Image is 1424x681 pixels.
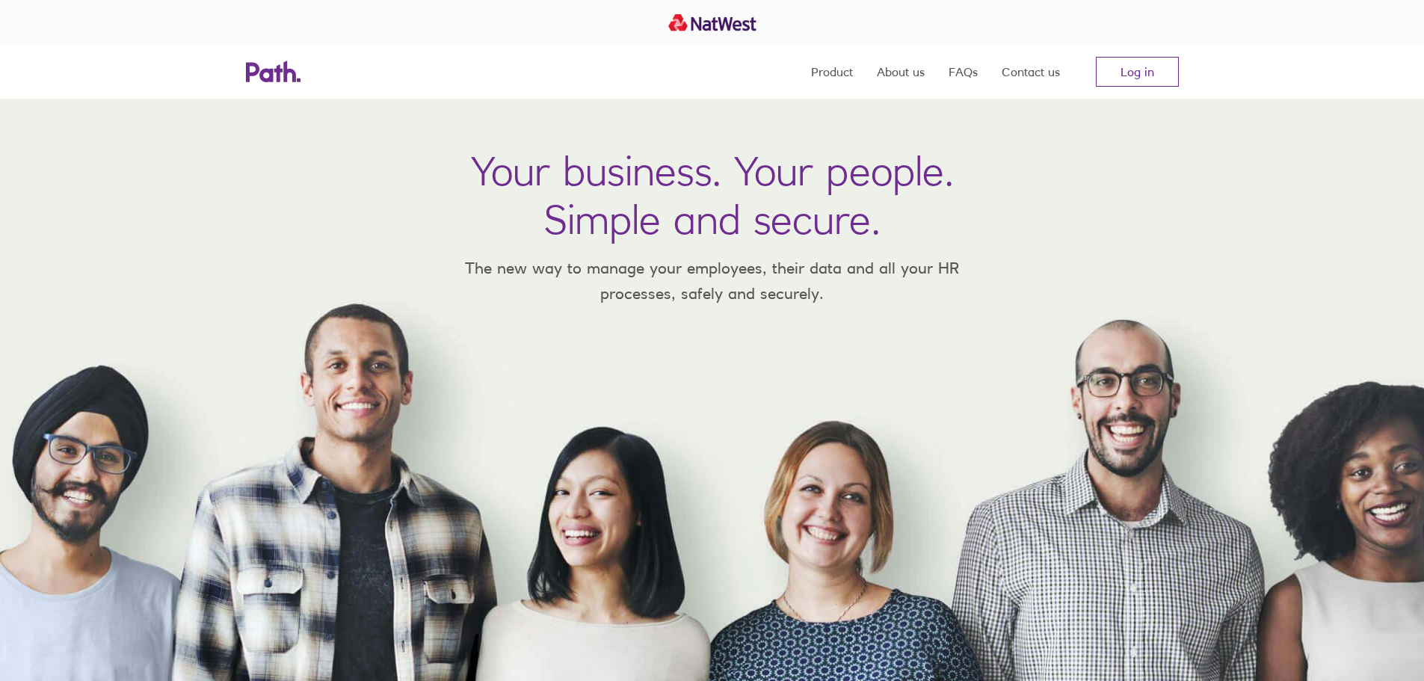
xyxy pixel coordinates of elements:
a: Contact us [1002,45,1060,99]
p: The new way to manage your employees, their data and all your HR processes, safely and securely. [443,256,981,306]
h1: Your business. Your people. Simple and secure. [471,147,954,244]
a: Log in [1096,57,1179,87]
a: Product [811,45,853,99]
a: FAQs [949,45,978,99]
a: About us [877,45,925,99]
